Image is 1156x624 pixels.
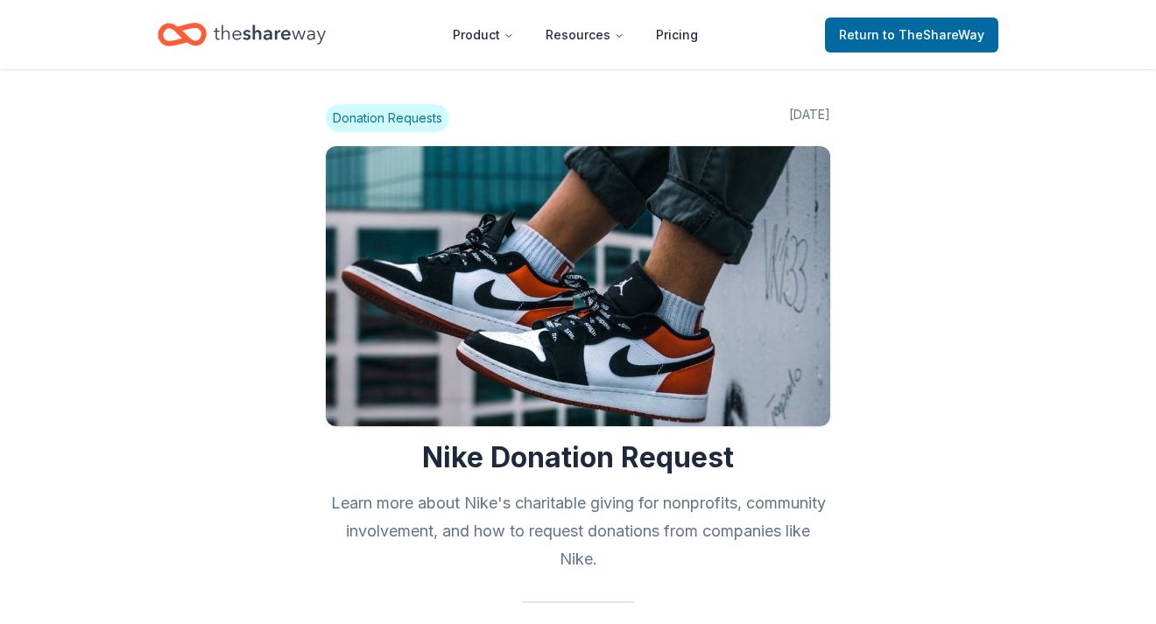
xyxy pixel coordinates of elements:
[883,27,984,42] span: to TheShareWay
[439,14,712,55] nav: Main
[532,18,638,53] button: Resources
[326,146,830,426] img: Image for Nike Donation Request
[326,489,830,573] h2: Learn more about Nike's charitable giving for nonprofits, community involvement, and how to reque...
[326,104,449,132] span: Donation Requests
[326,440,830,475] h1: Nike Donation Request
[439,18,528,53] button: Product
[158,14,326,55] a: Home
[789,104,830,132] span: [DATE]
[642,18,712,53] a: Pricing
[839,25,984,46] span: Return
[825,18,998,53] a: Returnto TheShareWay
